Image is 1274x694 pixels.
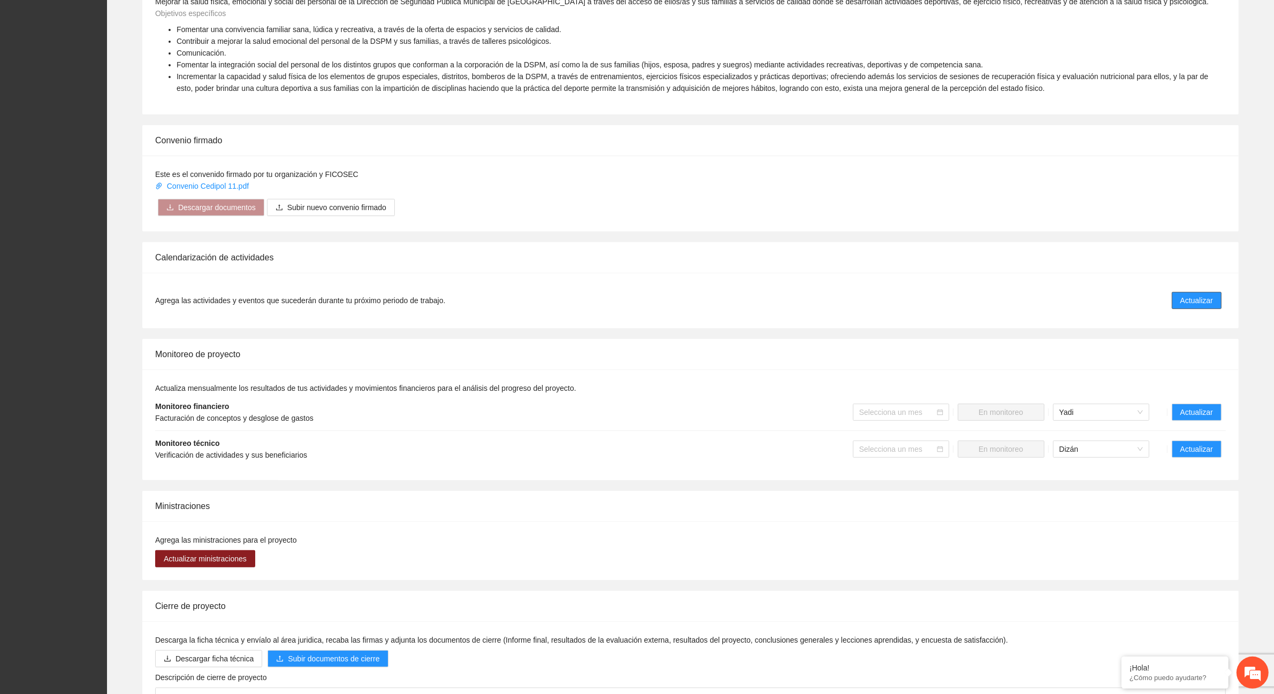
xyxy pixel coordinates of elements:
span: Fomentar la integración social del personal de los distintos grupos que conforman a la corporació... [177,60,983,69]
button: Actualizar [1172,441,1222,458]
span: Este es el convenido firmado por tu organización y FICOSEC [155,170,358,179]
span: Actualiza mensualmente los resultados de tus actividades y movimientos financieros para el anális... [155,384,576,392]
button: uploadSubir documentos de cierre [268,650,388,667]
a: downloadDescargar ficha técnica [155,654,262,663]
span: Fomentar una convivencia familiar sana, lúdica y recreativa, a través de la oferta de espacios y ... [177,25,561,34]
div: Cierre de proyecto [155,591,1226,621]
strong: Monitoreo financiero [155,402,229,411]
button: Actualizar [1172,292,1222,309]
span: download [166,204,174,212]
span: Subir nuevo convenio firmado [287,202,386,213]
span: uploadSubir nuevo convenio firmado [267,203,395,212]
button: Actualizar ministraciones [155,550,255,567]
span: Descargar documentos [178,202,256,213]
span: Estamos en línea. [62,143,148,251]
span: Contribuir a mejorar la salud emocional del personal de la DSPM y sus familias, a través de talle... [177,37,551,45]
span: Agrega las ministraciones para el proyecto [155,536,297,544]
div: Chatee con nosotros ahora [56,55,180,68]
span: Facturación de conceptos y desglose de gastos [155,414,314,422]
span: Incrementar la capacidad y salud física de los elementos de grupos especiales, distritos, bombero... [177,72,1208,92]
span: Actualizar ministraciones [164,553,247,565]
div: ¡Hola! [1130,664,1220,672]
span: download [164,655,171,664]
span: upload [276,655,284,664]
button: downloadDescargar documentos [158,199,264,216]
div: Ministraciones [155,491,1226,521]
span: calendar [937,409,943,415]
a: Actualizar ministraciones [155,554,255,563]
button: downloadDescargar ficha técnica [155,650,262,667]
button: Actualizar [1172,404,1222,421]
span: Yadi [1059,404,1143,420]
span: Objetivos específicos [155,9,226,18]
span: Comunicación. [177,49,226,57]
div: Minimizar ventana de chat en vivo [176,5,201,31]
span: Dizán [1059,441,1143,457]
span: Actualizar [1180,443,1213,455]
span: calendar [937,446,943,452]
span: Descarga la ficha técnica y envíalo al área juridica, recaba las firmas y adjunta los documentos ... [155,636,1008,644]
a: Convenio Cedipol 11.pdf [155,182,251,190]
span: upload [276,204,283,212]
button: uploadSubir nuevo convenio firmado [267,199,395,216]
p: ¿Cómo puedo ayudarte? [1130,674,1220,682]
div: Calendarización de actividades [155,242,1226,273]
span: Verificación de actividades y sus beneficiarios [155,451,307,459]
span: Agrega las actividades y eventos que sucederán durante tu próximo periodo de trabajo. [155,295,445,306]
span: Actualizar [1180,295,1213,306]
span: paper-clip [155,182,163,190]
strong: Monitoreo técnico [155,439,220,448]
div: Monitoreo de proyecto [155,339,1226,369]
span: Descargar ficha técnica [176,653,254,665]
div: Convenio firmado [155,125,1226,156]
span: Subir documentos de cierre [288,653,379,665]
label: Descripción de cierre de proyecto [155,672,267,683]
textarea: Escriba su mensaje y pulse “Intro” [5,292,204,329]
span: uploadSubir documentos de cierre [268,654,388,663]
span: Actualizar [1180,406,1213,418]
